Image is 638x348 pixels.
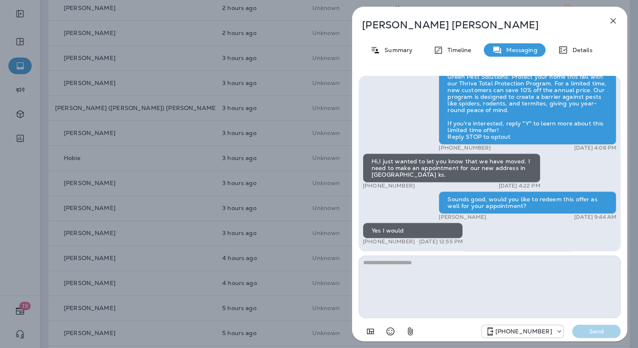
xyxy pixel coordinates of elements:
button: Add in a premade template [362,323,379,340]
p: [DATE] 4:06 PM [574,145,616,151]
p: [PHONE_NUMBER] [495,328,552,335]
p: [PERSON_NAME] [439,214,486,220]
div: Hi,I just wanted to let you know that we have moved. I need to make an appointment for our new ad... [363,153,540,183]
p: [PHONE_NUMBER] [363,183,415,189]
button: Select an emoji [382,323,399,340]
p: Details [568,47,592,53]
p: [DATE] 4:22 PM [499,183,540,189]
p: [PHONE_NUMBER] [439,145,491,151]
div: +1 (785) 829-4289 [482,326,563,336]
div: Sounds good, would you like to redeem this offer as well for your appointment? [439,191,616,214]
div: Green Pest Solutions: Protect your home this fall with our Thrive Total Protection Program. For a... [439,57,616,145]
p: [DATE] 9:44 AM [574,214,616,220]
p: [PERSON_NAME] [PERSON_NAME] [362,19,590,31]
p: [PHONE_NUMBER] [363,238,415,245]
p: Messaging [502,47,537,53]
p: Summary [380,47,412,53]
p: [DATE] 12:55 PM [419,238,463,245]
div: Yes I would [363,223,463,238]
p: Timeline [443,47,471,53]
